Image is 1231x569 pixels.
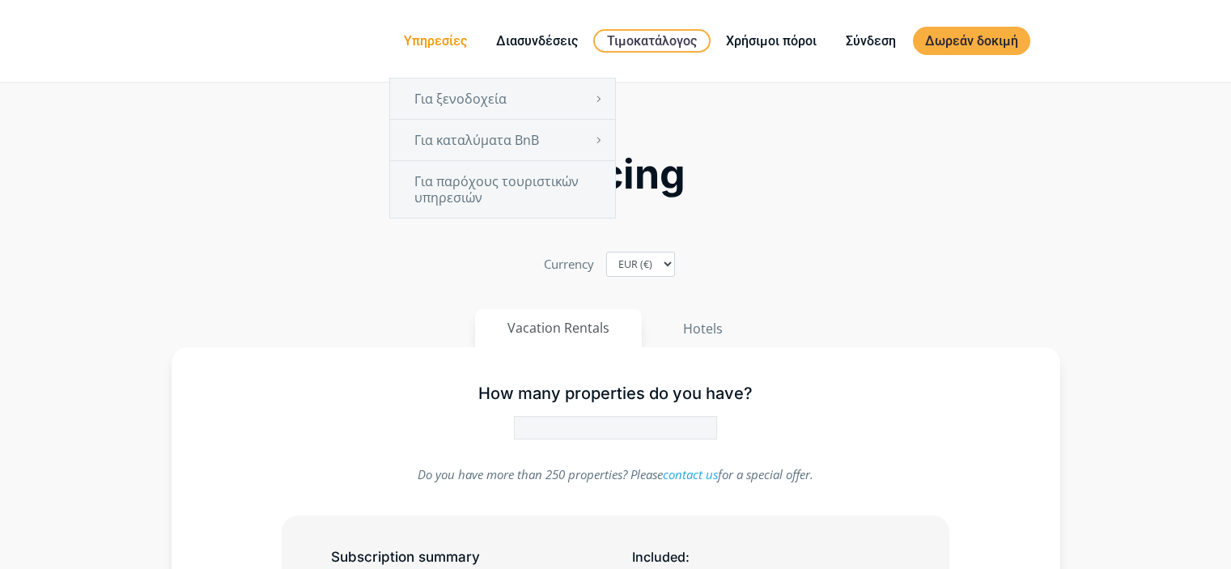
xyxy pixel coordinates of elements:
[650,309,756,348] button: Hotels
[632,549,686,565] span: Included
[475,309,642,347] button: Vacation Rentals
[834,31,908,51] a: Σύνδεση
[632,547,899,567] h5: :
[282,464,949,486] p: Do you have more than 250 properties? Please for a special offer.
[593,29,711,53] a: Τιμοκατάλογος
[331,547,598,567] h5: Subscription summary
[1035,31,1074,51] a: Αλλαγή σε
[390,161,615,218] a: Για παρόχους τουριστικών υπηρεσιών
[714,31,829,51] a: Χρήσιμοι πόροι
[390,120,615,160] a: Για καταλύματα BnB
[663,466,718,482] a: contact us
[172,155,1060,193] h2: Pricing
[913,27,1030,55] a: Δωρεάν δοκιμή
[390,79,615,119] a: Για ξενοδοχεία
[282,384,949,404] h5: How many properties do you have?
[392,31,479,51] a: Υπηρεσίες
[484,31,590,51] a: Διασυνδέσεις
[544,253,594,275] label: Currency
